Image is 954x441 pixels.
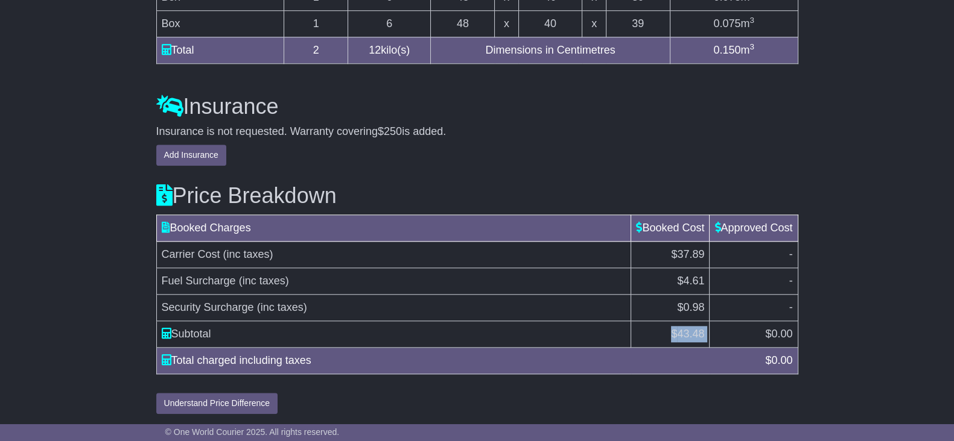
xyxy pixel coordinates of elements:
[369,44,381,56] span: 12
[606,10,670,37] td: 39
[378,125,402,137] span: $250
[789,275,793,287] span: -
[156,10,284,37] td: Box
[771,354,792,366] span: 0.00
[156,321,631,348] td: Subtotal
[677,328,704,340] span: 43.48
[348,37,431,63] td: kilo(s)
[348,10,431,37] td: 6
[162,248,220,260] span: Carrier Cost
[671,248,704,260] span: $37.89
[162,301,254,313] span: Security Surcharge
[495,10,518,37] td: x
[223,248,273,260] span: (inc taxes)
[165,427,340,437] span: © One World Courier 2025. All rights reserved.
[789,301,793,313] span: -
[431,37,670,63] td: Dimensions in Centimetres
[156,37,284,63] td: Total
[670,10,798,37] td: m
[713,17,740,30] span: 0.075
[670,37,798,63] td: m
[156,125,798,139] div: Insurance is not requested. Warranty covering is added.
[749,42,754,51] sup: 3
[518,10,582,37] td: 40
[582,10,606,37] td: x
[431,10,495,37] td: 48
[156,393,278,414] button: Understand Price Difference
[162,275,236,287] span: Fuel Surcharge
[257,301,307,313] span: (inc taxes)
[710,321,798,348] td: $
[710,215,798,242] td: Approved Cost
[789,248,793,260] span: -
[759,352,798,369] div: $
[156,95,798,119] h3: Insurance
[156,215,631,242] td: Booked Charges
[284,37,348,63] td: 2
[156,352,760,369] div: Total charged including taxes
[156,184,798,208] h3: Price Breakdown
[749,16,754,25] sup: 3
[677,275,704,287] span: $4.61
[713,44,740,56] span: 0.150
[677,301,704,313] span: $0.98
[631,215,710,242] td: Booked Cost
[284,10,348,37] td: 1
[239,275,289,287] span: (inc taxes)
[631,321,710,348] td: $
[156,145,226,166] button: Add Insurance
[771,328,792,340] span: 0.00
